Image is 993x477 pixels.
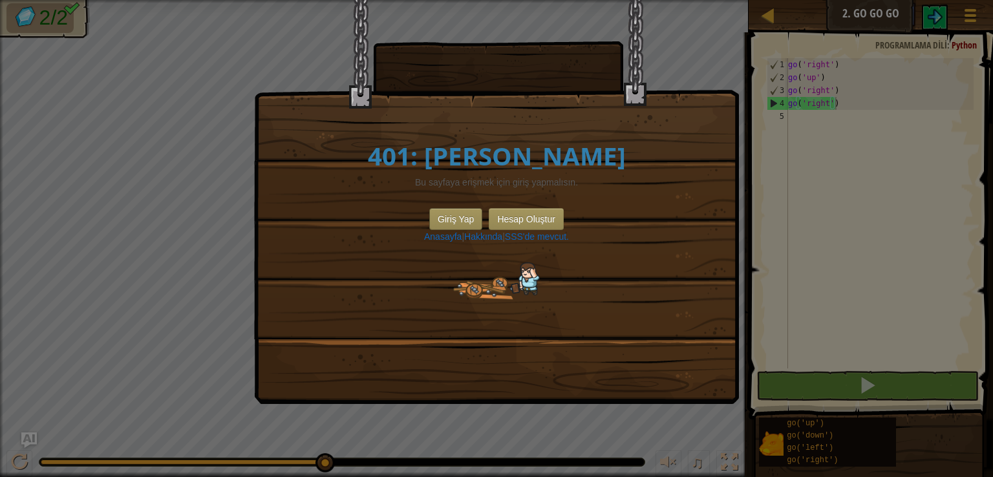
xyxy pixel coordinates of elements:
p: Bu sayfaya erişmek için giriş yapmalısın. [281,176,712,189]
button: Hesap Oluştur [489,208,563,230]
a: Hakkında [464,231,502,242]
span: | [462,231,464,242]
button: Giriş Yap [429,208,482,230]
span: 401: [368,139,424,173]
a: Anasayfa [424,231,462,242]
img: 404_1.png [453,262,540,300]
a: SSS'de mevcut. [505,231,569,242]
span: | [502,231,505,242]
span: [PERSON_NAME] [424,139,626,173]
